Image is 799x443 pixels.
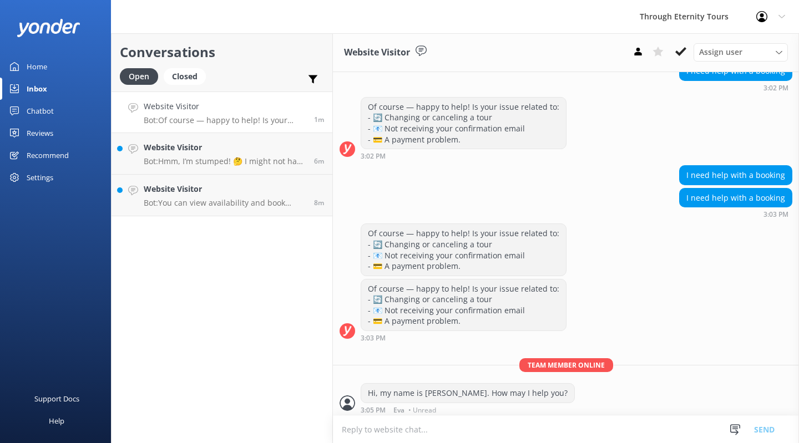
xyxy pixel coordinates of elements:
[361,152,567,160] div: Sep 05 2025 09:02pm (UTC +02:00) Europe/Amsterdam
[680,189,792,207] div: I need help with a booking
[144,115,306,125] p: Bot: Of course — happy to help! Is your issue related to: - 🔄 Changing or canceling a tour - 📧 No...
[679,84,792,91] div: Sep 05 2025 09:02pm (UTC +02:00) Europe/Amsterdam
[763,85,788,91] strong: 3:02 PM
[112,91,332,133] a: Website VisitorBot:Of course — happy to help! Is your issue related to: - 🔄 Changing or canceling...
[34,388,79,410] div: Support Docs
[17,19,80,37] img: yonder-white-logo.png
[519,358,613,372] span: Team member online
[680,166,792,185] div: I need help with a booking
[27,122,53,144] div: Reviews
[694,43,788,61] div: Assign User
[27,144,69,166] div: Recommend
[27,55,47,78] div: Home
[144,141,306,154] h4: Website Visitor
[408,407,436,414] span: • Unread
[361,335,386,342] strong: 3:03 PM
[361,334,567,342] div: Sep 05 2025 09:03pm (UTC +02:00) Europe/Amsterdam
[164,70,211,82] a: Closed
[314,156,324,166] span: Sep 05 2025 08:58pm (UTC +02:00) Europe/Amsterdam
[112,133,332,175] a: Website VisitorBot:Hmm, I’m stumped! 🤔 I might not have the answer to that one, but our amazing t...
[314,198,324,207] span: Sep 05 2025 08:56pm (UTC +02:00) Europe/Amsterdam
[27,78,47,100] div: Inbox
[49,410,64,432] div: Help
[393,407,404,414] span: Eva
[144,100,306,113] h4: Website Visitor
[361,153,386,160] strong: 3:02 PM
[763,211,788,218] strong: 3:03 PM
[144,198,306,208] p: Bot: You can view availability and book private tours directly online for your preferred dates. I...
[361,407,386,414] strong: 3:05 PM
[361,98,566,149] div: Of course — happy to help! Is your issue related to: - 🔄 Changing or canceling a tour - 📧 Not rec...
[144,183,306,195] h4: Website Visitor
[27,100,54,122] div: Chatbot
[699,46,742,58] span: Assign user
[164,68,206,85] div: Closed
[679,210,792,218] div: Sep 05 2025 09:03pm (UTC +02:00) Europe/Amsterdam
[314,115,324,124] span: Sep 05 2025 09:03pm (UTC +02:00) Europe/Amsterdam
[361,224,566,275] div: Of course — happy to help! Is your issue related to: - 🔄 Changing or canceling a tour - 📧 Not rec...
[361,406,575,414] div: Sep 05 2025 09:05pm (UTC +02:00) Europe/Amsterdam
[120,42,324,63] h2: Conversations
[120,70,164,82] a: Open
[144,156,306,166] p: Bot: Hmm, I’m stumped! 🤔 I might not have the answer to that one, but our amazing team definitely...
[112,175,332,216] a: Website VisitorBot:You can view availability and book private tours directly online for your pref...
[361,279,566,330] div: Of course — happy to help! Is your issue related to: - 🔄 Changing or canceling a tour - 📧 Not rec...
[27,166,53,189] div: Settings
[120,68,158,85] div: Open
[361,384,574,403] div: Hi, my name is [PERSON_NAME]. How may I help you?
[344,45,410,60] h3: Website Visitor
